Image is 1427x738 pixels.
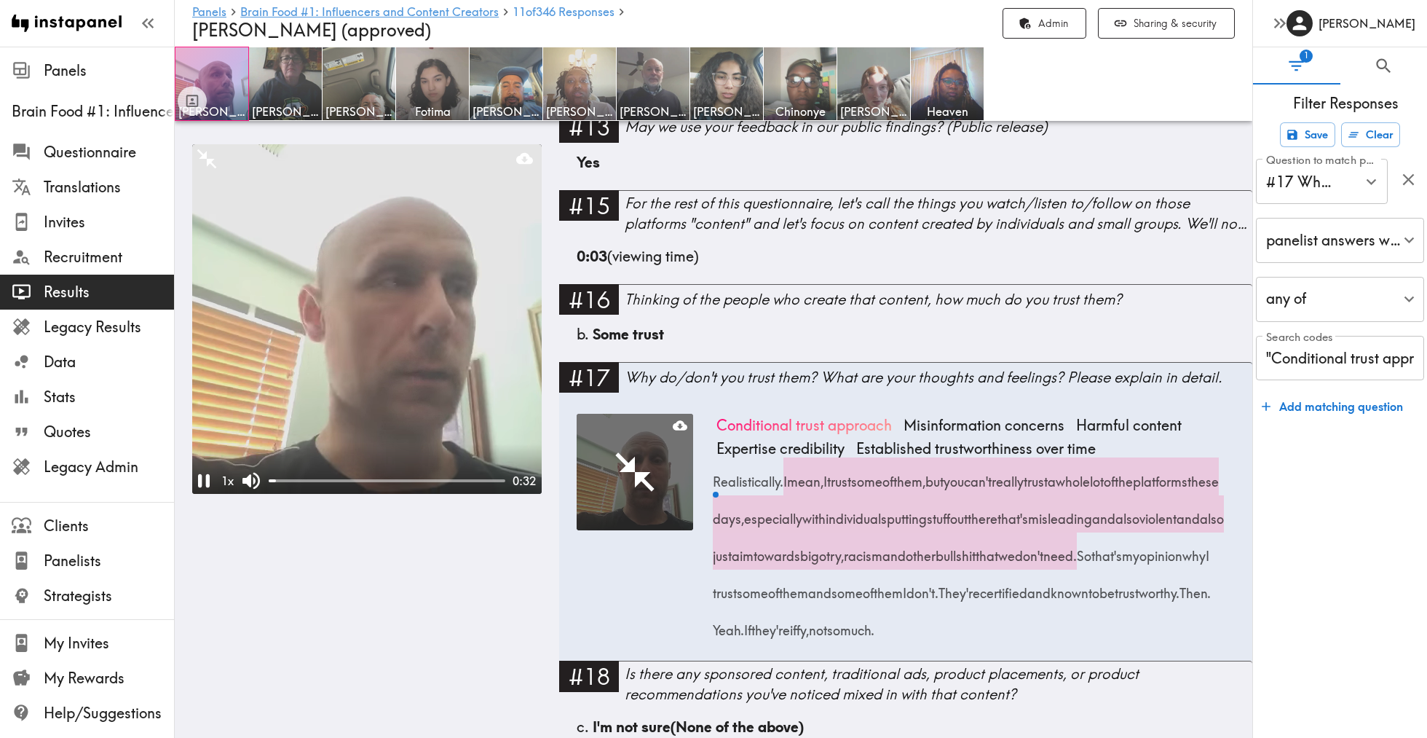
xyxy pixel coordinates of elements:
span: and [882,533,906,570]
span: but [925,458,944,495]
span: I'm not sure (None of the above) [593,718,804,736]
span: and [1027,570,1051,607]
span: [PERSON_NAME] [840,103,907,119]
a: 11of346 Responses [513,6,614,20]
button: Clear all filters [1341,122,1400,147]
span: trust [1024,458,1048,495]
button: Save filters [1280,122,1335,147]
span: need. [1043,533,1077,570]
span: individuals [826,495,887,533]
div: #17 [559,362,619,393]
span: They're [938,570,980,607]
a: Brain Food #1: Influencers and Content Creators [240,6,499,20]
span: trust [713,570,737,607]
span: these [1187,458,1219,495]
span: so [827,607,840,644]
a: #16Thinking of the people who create that content, how much do you trust them? [559,284,1252,324]
span: some [831,570,863,607]
a: [PERSON_NAME] [175,47,249,121]
span: them [874,570,903,607]
a: Fotima [396,47,470,121]
span: out [950,495,968,533]
span: Expertise credibility [711,437,850,460]
span: Established trustworthiness over time [850,437,1102,460]
div: Is there any sponsored content, traditional ads, product placements, or product recommendations y... [625,664,1252,704]
span: My Rewards [44,668,174,688]
span: I [903,570,906,607]
span: Panels [44,60,174,81]
a: [PERSON_NAME] [837,47,911,121]
a: Heaven [911,47,984,121]
span: don't. [906,570,938,607]
a: [PERSON_NAME] [249,47,323,121]
span: them [779,570,808,607]
a: [PERSON_NAME] [690,47,764,121]
a: [PERSON_NAME] [470,47,543,121]
span: known [1051,570,1088,607]
span: that's [997,495,1028,533]
span: mean, [787,458,823,495]
span: Fotima [399,103,466,119]
span: Harmful content [1070,414,1187,437]
span: other [906,533,936,570]
span: I [1206,533,1209,570]
button: Sharing & security [1098,8,1235,39]
span: putting [887,495,927,533]
span: [PERSON_NAME] [620,103,687,119]
div: #16 [559,284,619,315]
span: they're [751,607,790,644]
div: 1 x [216,470,240,492]
span: that [976,533,998,570]
label: Search codes [1266,329,1333,345]
span: some [737,570,768,607]
span: If [744,607,751,644]
span: Conditional trust approach [711,414,898,437]
figure: MinimizePause1xMute0:32 [192,144,542,494]
span: Stats [44,387,174,407]
span: days, [713,495,744,533]
span: Recruitment [44,247,174,267]
span: opinion [1139,533,1182,570]
span: and [1177,495,1200,533]
figure: Play video here [577,414,693,530]
b: 0:03 [577,247,607,265]
div: Brain Food #1: Influencers and Content Creators [12,101,174,122]
span: Invites [44,212,174,232]
a: #17Why do/don't you trust them? What are your thoughts and feelings? Please explain in detail. [559,362,1252,402]
span: my [1122,533,1139,570]
span: with [802,495,826,533]
span: certified [980,570,1027,607]
span: a [1048,458,1056,495]
button: Add matching question [1256,392,1409,421]
span: Heaven [914,103,981,119]
span: can't [964,458,992,495]
span: Chinonye [767,103,834,119]
button: Mute [240,469,263,492]
span: much. [840,607,874,644]
span: [PERSON_NAME] [473,103,539,119]
div: For the rest of this questionnaire, let's call the things you watch/listen to/follow on those pla... [625,193,1252,234]
span: trust [827,458,851,495]
div: May we use your feedback in our public findings? (Public release) [625,117,1252,137]
a: Chinonye [764,47,837,121]
button: Minimize [195,147,218,170]
span: Help/Suggestions [44,703,174,723]
span: be [1099,570,1115,607]
span: stuff [927,495,950,533]
span: Strategists [44,586,174,606]
button: Pause [192,469,216,492]
span: don't [1015,533,1043,570]
span: bullshit [936,533,976,570]
span: Misinformation concerns [898,414,1070,437]
a: [PERSON_NAME] [323,47,396,121]
span: just [713,533,732,570]
div: #15 [559,190,619,221]
span: racism [844,533,882,570]
button: Open [1360,170,1383,193]
div: Why do/don't you trust them? What are your thoughts and feelings? Please explain in detail. [625,367,1252,388]
div: panelist answers with [1256,218,1424,263]
span: and [1092,495,1115,533]
span: also [1200,495,1224,533]
span: Clients [44,516,174,536]
button: Filter Responses [1253,47,1340,85]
